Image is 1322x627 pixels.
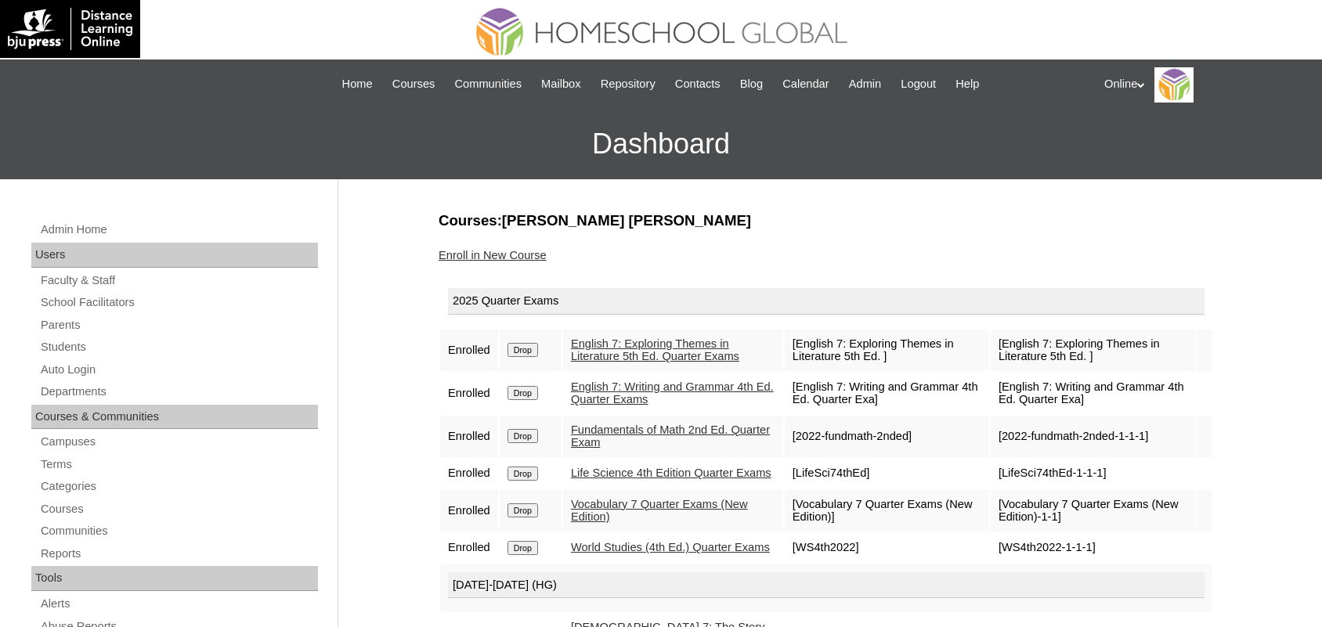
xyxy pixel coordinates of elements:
[439,211,1214,231] h3: Courses:[PERSON_NAME] [PERSON_NAME]
[39,293,318,312] a: School Facilitators
[334,75,381,93] a: Home
[901,75,936,93] span: Logout
[785,533,989,563] td: [WS4th2022]
[507,467,538,481] input: Drop
[8,8,132,50] img: logo-white.png
[593,75,663,93] a: Repository
[39,594,318,614] a: Alerts
[439,249,547,261] a: Enroll in New Course
[39,220,318,240] a: Admin Home
[39,271,318,290] a: Faculty & Staff
[8,109,1314,179] h3: Dashboard
[991,373,1195,414] td: [English 7: Writing and Grammar 4th Ed. Quarter Exa]
[955,75,979,93] span: Help
[39,315,318,335] a: Parents
[507,541,538,555] input: Drop
[782,75,829,93] span: Calendar
[446,75,529,93] a: Communities
[507,386,538,400] input: Drop
[454,75,522,93] span: Communities
[507,503,538,517] input: Drop
[39,499,318,519] a: Courses
[342,75,373,93] span: Home
[39,360,318,380] a: Auto Login
[440,459,498,488] td: Enrolled
[448,572,1205,599] div: [DATE]-[DATE] (HG)
[571,380,774,406] a: English 7: Writing and Grammar 4th Ed. Quarter Exams
[785,459,989,488] td: [LifeSci74thEd]
[31,566,318,591] div: Tools
[571,337,739,363] a: English 7: Exploring Themes in Literature 5th Ed. Quarter Exams
[893,75,944,93] a: Logout
[31,243,318,268] div: Users
[39,544,318,564] a: Reports
[448,288,1205,315] div: 2025 Quarter Exams
[571,498,748,524] a: Vocabulary 7 Quarter Exams (New Edition)
[785,330,989,371] td: [English 7: Exploring Themes in Literature 5th Ed. ]
[667,75,728,93] a: Contacts
[31,405,318,430] div: Courses & Communities
[385,75,443,93] a: Courses
[991,459,1195,488] td: [LifeSci74thEd-1-1-1]
[732,75,771,93] a: Blog
[39,337,318,357] a: Students
[991,533,1195,563] td: [WS4th2022-1-1-1]
[948,75,987,93] a: Help
[740,75,763,93] span: Blog
[601,75,656,93] span: Repository
[675,75,721,93] span: Contacts
[785,373,989,414] td: [English 7: Writing and Grammar 4th Ed. Quarter Exa]
[507,429,538,443] input: Drop
[1154,67,1194,103] img: Online Academy
[533,75,589,93] a: Mailbox
[571,423,770,449] a: Fundamentals of Math 2nd Ed. Quarter Exam
[991,490,1195,532] td: [Vocabulary 7 Quarter Exams (New Edition)-1-1]
[39,382,318,402] a: Departments
[541,75,581,93] span: Mailbox
[440,533,498,563] td: Enrolled
[1104,67,1306,103] div: Online
[39,455,318,474] a: Terms
[841,75,890,93] a: Admin
[785,490,989,532] td: [Vocabulary 7 Quarter Exams (New Edition)]
[991,416,1195,457] td: [2022-fundmath-2nded-1-1-1]
[991,330,1195,371] td: [English 7: Exploring Themes in Literature 5th Ed. ]
[440,490,498,532] td: Enrolled
[849,75,882,93] span: Admin
[785,416,989,457] td: [2022-fundmath-2nded]
[440,373,498,414] td: Enrolled
[571,541,770,553] a: World Studies (4th Ed.) Quarter Exams
[507,343,538,357] input: Drop
[39,477,318,496] a: Categories
[571,467,771,479] a: Life Science 4th Edition Quarter Exams
[392,75,435,93] span: Courses
[775,75,836,93] a: Calendar
[440,416,498,457] td: Enrolled
[39,521,318,541] a: Communities
[39,432,318,452] a: Campuses
[440,330,498,371] td: Enrolled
